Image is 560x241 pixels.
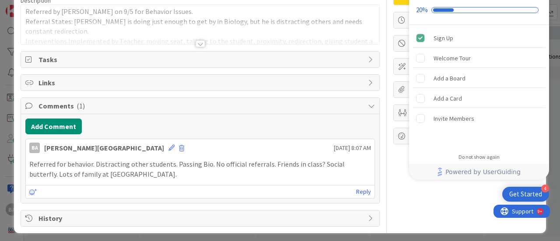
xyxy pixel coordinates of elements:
[413,69,546,88] div: Add a Board is incomplete.
[413,28,546,48] div: Sign Up is complete.
[25,17,364,36] span: Referral States: [PERSON_NAME] is doing just enough to get by in Biology, but he is distracting o...
[25,7,193,16] span: Referred by [PERSON_NAME] on 9/5 for Behavior Issues.
[434,73,465,84] div: Add a Board
[25,119,82,134] button: Add Comment
[416,6,428,14] div: 20%
[434,33,453,43] div: Sign Up
[541,185,549,192] div: 4
[413,109,546,128] div: Invite Members is incomplete.
[502,187,549,202] div: Open Get Started checklist, remaining modules: 4
[409,164,549,180] div: Footer
[18,1,40,12] span: Support
[458,154,500,161] div: Do not show again
[434,93,462,104] div: Add a Card
[413,49,546,68] div: Welcome Tour is incomplete.
[413,164,545,180] a: Powered by UserGuiding
[334,143,371,153] span: [DATE] 8:07 AM
[434,53,471,63] div: Welcome Tour
[416,6,542,14] div: Checklist progress: 20%
[509,190,542,199] div: Get Started
[445,167,521,177] span: Powered by UserGuiding
[77,101,85,110] span: ( 1 )
[44,3,49,10] div: 9+
[413,89,546,108] div: Add a Card is incomplete.
[44,143,164,153] div: [PERSON_NAME][GEOGRAPHIC_DATA]
[434,113,474,124] div: Invite Members
[29,159,371,179] p: Referred for behavior. Distracting other students. Passing Bio. No official referrals. Friends in...
[38,54,364,65] span: Tasks
[38,101,364,111] span: Comments
[38,213,364,224] span: History
[38,77,364,88] span: Links
[409,25,549,148] div: Checklist items
[356,186,371,197] a: Reply
[29,143,40,153] div: BA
